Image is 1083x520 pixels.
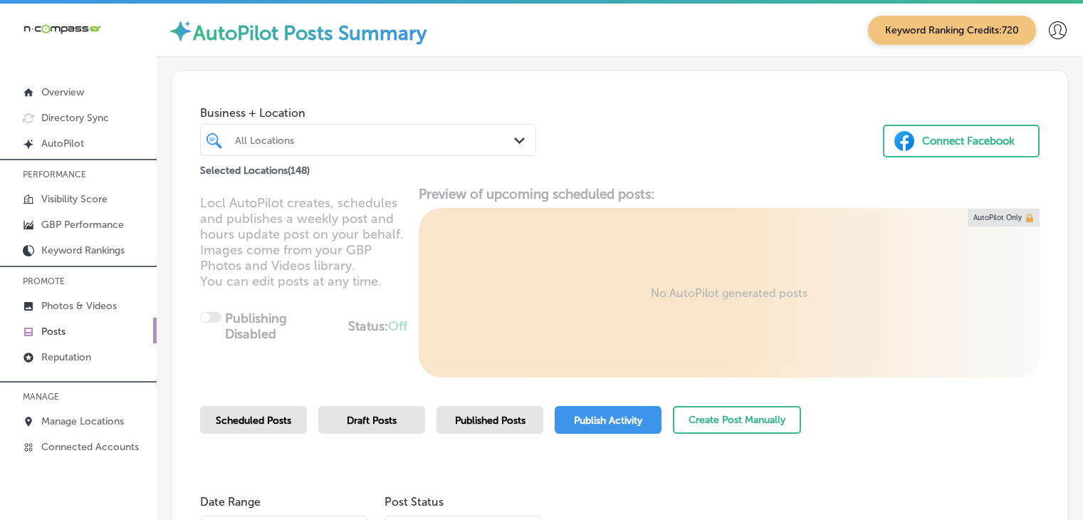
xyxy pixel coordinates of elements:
img: 660ab0bf-5cc7-4cb8-ba1c-48b5ae0f18e60NCTV_CLogo_TV_Black_-500x88.png [23,22,101,36]
p: Selected Locations ( 148 ) [200,159,310,177]
label: AutoPilot Posts Summary [193,21,427,45]
div: Connect Facebook [922,130,1015,152]
p: Visibility Score [41,193,108,205]
div: All Locations [235,134,516,146]
p: AutoPilot [41,137,84,150]
span: Draft Posts [347,415,397,427]
p: Directory Sync [41,112,109,124]
p: Keyword Rankings [41,244,125,256]
p: Manage Locations [41,415,124,427]
img: autopilot-icon [168,19,193,43]
span: Post Status [384,495,541,509]
button: Create Post Manually [673,406,801,434]
p: GBP Performance [41,219,124,231]
span: Scheduled Posts [216,415,291,427]
p: Overview [41,86,84,98]
span: Business + Location [200,106,536,120]
p: Photos & Videos [41,300,117,312]
button: Connect Facebook [883,125,1040,157]
p: Reputation [41,351,91,363]
span: Publish Activity [574,415,642,427]
span: Published Posts [455,415,525,427]
label: Date Range [200,495,261,509]
p: Connected Accounts [41,441,139,453]
span: Keyword Ranking Credits: 720 [868,16,1036,45]
p: Posts [41,326,66,338]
